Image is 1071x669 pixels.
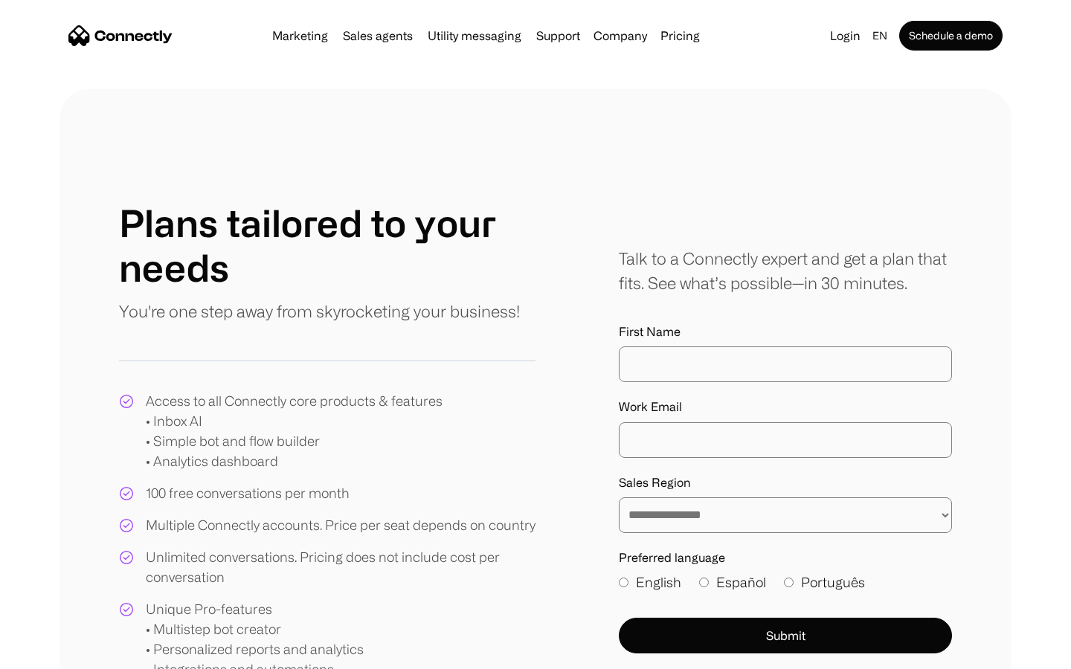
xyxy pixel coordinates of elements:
label: Español [699,572,766,592]
a: Pricing [654,30,706,42]
input: Español [699,578,709,587]
div: Multiple Connectly accounts. Price per seat depends on country [146,515,535,535]
a: Login [824,25,866,46]
a: Schedule a demo [899,21,1003,51]
a: Utility messaging [422,30,527,42]
div: Unlimited conversations. Pricing does not include cost per conversation [146,547,535,587]
label: English [619,572,681,592]
label: Português [784,572,865,592]
div: Company [594,25,647,46]
label: First Name [619,325,952,339]
label: Sales Region [619,476,952,490]
a: Support [530,30,586,42]
button: Submit [619,618,952,653]
h1: Plans tailored to your needs [119,201,535,290]
input: Português [784,578,794,587]
ul: Language list [30,643,89,664]
div: Access to all Connectly core products & features • Inbox AI • Simple bot and flow builder • Analy... [146,391,443,471]
input: English [619,578,628,587]
div: Talk to a Connectly expert and get a plan that fits. See what’s possible—in 30 minutes. [619,246,952,295]
p: You're one step away from skyrocketing your business! [119,299,520,323]
div: en [872,25,887,46]
label: Preferred language [619,551,952,565]
div: 100 free conversations per month [146,483,350,503]
aside: Language selected: English [15,641,89,664]
a: Sales agents [337,30,419,42]
a: Marketing [266,30,334,42]
label: Work Email [619,400,952,414]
